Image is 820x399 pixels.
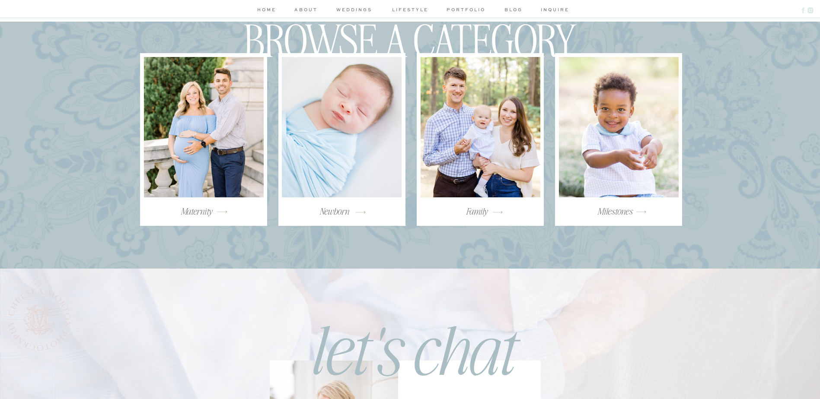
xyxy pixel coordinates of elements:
a: blog [501,6,526,15]
a: home [255,6,278,15]
a: Maternity [139,206,254,215]
a: Family [419,206,534,225]
h2: browse a category [240,12,581,66]
a: inquire [541,6,565,15]
a: lifestyle [390,6,431,15]
a: Milestones [558,206,673,225]
a: about [293,6,319,15]
a: weddings [334,6,375,15]
h2: let's chat [256,308,565,382]
a: Newborn [277,206,392,225]
a: portfolio [446,6,487,15]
